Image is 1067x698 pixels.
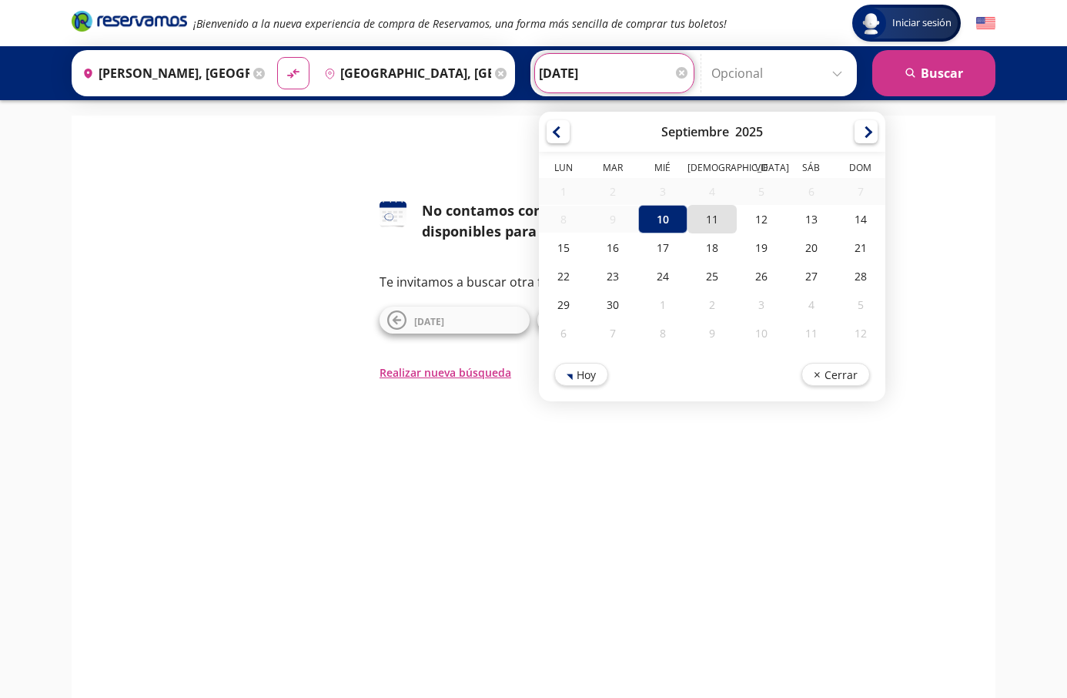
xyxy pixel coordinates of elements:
div: 10-Sep-25 [638,205,687,233]
div: 10-Oct-25 [737,319,786,347]
em: ¡Bienvenido a la nueva experiencia de compra de Reservamos, una forma más sencilla de comprar tus... [193,16,727,31]
div: 21-Sep-25 [836,233,885,262]
th: Sábado [786,161,835,178]
div: 27-Sep-25 [786,262,835,290]
div: Septiembre [661,123,729,140]
span: Iniciar sesión [886,15,958,31]
div: 04-Sep-25 [687,178,737,205]
div: 01-Oct-25 [638,290,687,319]
input: Elegir Fecha [539,54,690,92]
p: Te invitamos a buscar otra fecha o ruta [380,273,687,291]
div: 17-Sep-25 [638,233,687,262]
div: 29-Sep-25 [539,290,588,319]
button: English [976,14,995,33]
div: 12-Sep-25 [737,205,786,233]
div: 07-Sep-25 [836,178,885,205]
a: Brand Logo [72,9,187,37]
button: Hoy [554,363,608,386]
div: 2025 [735,123,763,140]
div: 22-Sep-25 [539,262,588,290]
div: 12-Oct-25 [836,319,885,347]
th: Viernes [737,161,786,178]
div: No contamos con horarios disponibles para esta fecha [422,200,687,242]
div: 11-Oct-25 [786,319,835,347]
div: 16-Sep-25 [588,233,637,262]
div: 15-Sep-25 [539,233,588,262]
button: [DATE] [537,307,687,334]
div: 24-Sep-25 [638,262,687,290]
div: 03-Oct-25 [737,290,786,319]
div: 05-Sep-25 [737,178,786,205]
div: 06-Sep-25 [786,178,835,205]
th: Jueves [687,161,737,178]
div: 25-Sep-25 [687,262,737,290]
div: 08-Sep-25 [539,206,588,233]
div: 28-Sep-25 [836,262,885,290]
th: Martes [588,161,637,178]
i: Brand Logo [72,9,187,32]
input: Buscar Origen [76,54,249,92]
button: Realizar nueva búsqueda [380,364,511,381]
div: 09-Oct-25 [687,319,737,347]
div: 02-Oct-25 [687,290,737,319]
input: Buscar Destino [318,54,491,92]
div: 04-Oct-25 [786,290,835,319]
button: [DATE] [380,307,530,334]
div: 23-Sep-25 [588,262,637,290]
div: 09-Sep-25 [588,206,637,233]
div: 08-Oct-25 [638,319,687,347]
span: [DATE] [414,315,444,328]
div: 07-Oct-25 [588,319,637,347]
th: Domingo [836,161,885,178]
div: 06-Oct-25 [539,319,588,347]
th: Miércoles [638,161,687,178]
div: 14-Sep-25 [836,205,885,233]
div: 18-Sep-25 [687,233,737,262]
input: Opcional [711,54,849,92]
th: Lunes [539,161,588,178]
div: 03-Sep-25 [638,178,687,205]
div: 30-Sep-25 [588,290,637,319]
div: 13-Sep-25 [786,205,835,233]
div: 01-Sep-25 [539,178,588,205]
div: 20-Sep-25 [786,233,835,262]
div: 02-Sep-25 [588,178,637,205]
div: 19-Sep-25 [737,233,786,262]
button: Cerrar [801,363,870,386]
div: 11-Sep-25 [687,205,737,233]
div: 26-Sep-25 [737,262,786,290]
button: Buscar [872,50,995,96]
div: 05-Oct-25 [836,290,885,319]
